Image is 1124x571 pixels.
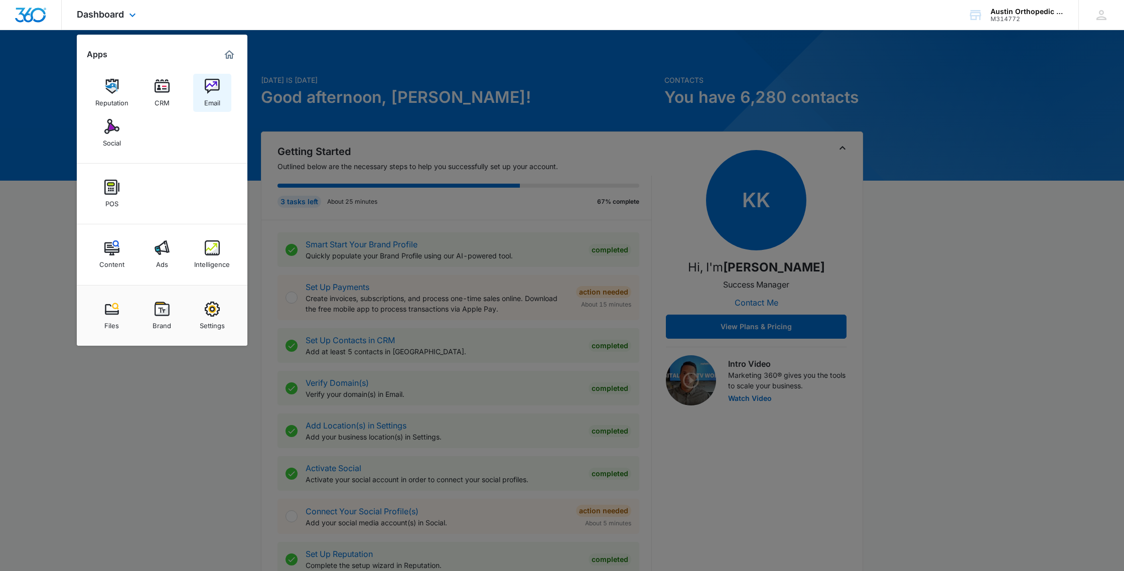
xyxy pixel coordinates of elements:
a: CRM [143,74,181,112]
div: account name [991,8,1064,16]
h2: Apps [87,50,107,59]
a: Reputation [93,74,131,112]
a: Marketing 360® Dashboard [221,47,237,63]
div: Reputation [95,94,128,107]
div: Content [99,255,124,268]
div: POS [105,195,118,208]
a: Content [93,235,131,273]
a: Ads [143,235,181,273]
span: Dashboard [77,9,124,20]
div: Brand [153,317,171,330]
a: Brand [143,297,181,335]
div: Ads [156,255,168,268]
a: POS [93,175,131,213]
div: Social [103,134,121,147]
div: Email [204,94,220,107]
a: Email [193,74,231,112]
div: Intelligence [194,255,230,268]
a: Social [93,114,131,152]
div: CRM [155,94,170,107]
div: account id [991,16,1064,23]
a: Settings [193,297,231,335]
a: Files [93,297,131,335]
div: Settings [200,317,225,330]
div: Files [104,317,119,330]
a: Intelligence [193,235,231,273]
